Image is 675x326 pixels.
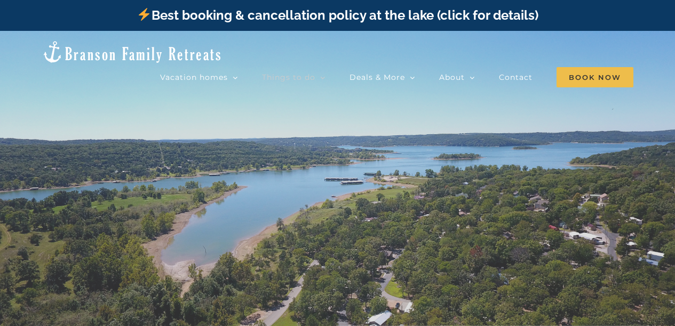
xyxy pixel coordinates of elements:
span: Things to do [262,74,315,81]
span: About [439,74,465,81]
a: Deals & More [350,67,415,88]
a: Contact [499,67,533,88]
span: Contact [499,74,533,81]
img: Branson Family Retreats Logo [42,40,223,64]
a: Things to do [262,67,325,88]
a: Book Now [557,67,633,88]
img: ⚡️ [138,8,150,21]
a: About [439,67,475,88]
nav: Main Menu [160,67,633,88]
span: Vacation homes [160,74,228,81]
span: Deals & More [350,74,405,81]
a: Vacation homes [160,67,238,88]
span: Book Now [557,67,633,87]
a: Best booking & cancellation policy at the lake (click for details) [137,7,538,23]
